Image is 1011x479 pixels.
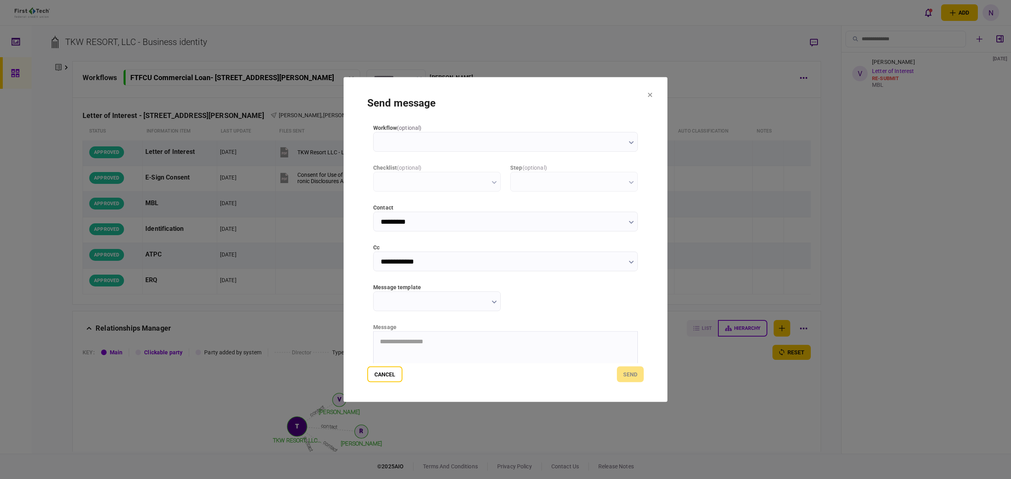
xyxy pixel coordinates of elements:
[510,164,638,172] label: step
[373,252,638,271] input: cc
[510,172,638,192] input: step
[367,367,402,382] button: Cancel
[522,165,547,171] span: ( optional )
[373,124,638,132] label: workflow
[373,204,638,212] label: contact
[373,283,501,292] label: message template
[397,125,421,131] span: ( optional )
[373,172,501,192] input: checklist
[367,97,644,109] h1: send message
[373,212,638,232] input: contact
[374,332,637,411] iframe: Rich Text Area
[373,323,638,331] div: message
[397,165,421,171] span: ( optional )
[373,132,638,152] input: workflow
[373,292,501,311] input: message template
[373,243,638,252] label: cc
[373,164,501,172] label: checklist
